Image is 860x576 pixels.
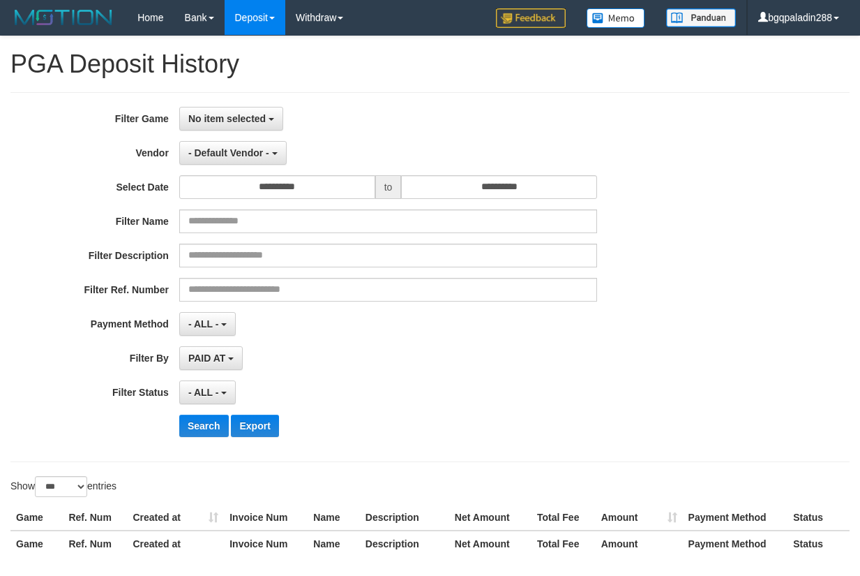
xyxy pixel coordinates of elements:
th: Total Fee [531,505,596,531]
th: Status [787,505,850,531]
th: Game [10,531,63,556]
button: Export [231,415,278,437]
span: - ALL - [188,387,219,398]
th: Name [308,531,359,556]
th: Ref. Num [63,505,127,531]
button: Search [179,415,229,437]
th: Created at [127,531,224,556]
img: MOTION_logo.png [10,7,116,28]
h1: PGA Deposit History [10,50,850,78]
img: panduan.png [666,8,736,27]
button: No item selected [179,107,283,131]
select: Showentries [35,476,87,497]
th: Game [10,505,63,531]
th: Description [360,531,449,556]
th: Invoice Num [224,531,308,556]
th: Total Fee [531,531,596,556]
span: to [375,175,402,199]
button: - ALL - [179,312,236,336]
th: Net Amount [449,505,531,531]
th: Invoice Num [224,505,308,531]
img: Button%20Memo.svg [587,8,645,28]
label: Show entries [10,476,116,497]
button: - Default Vendor - [179,141,287,165]
th: Created at [127,505,224,531]
button: PAID AT [179,346,243,370]
span: - ALL - [188,318,219,330]
th: Payment Method [683,531,788,556]
th: Payment Method [683,505,788,531]
th: Amount [596,531,683,556]
th: Amount [596,505,683,531]
span: - Default Vendor - [188,147,269,158]
th: Net Amount [449,531,531,556]
th: Ref. Num [63,531,127,556]
span: PAID AT [188,353,225,364]
span: No item selected [188,113,266,124]
th: Name [308,505,359,531]
th: Description [360,505,449,531]
th: Status [787,531,850,556]
button: - ALL - [179,381,236,404]
img: Feedback.jpg [496,8,566,28]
